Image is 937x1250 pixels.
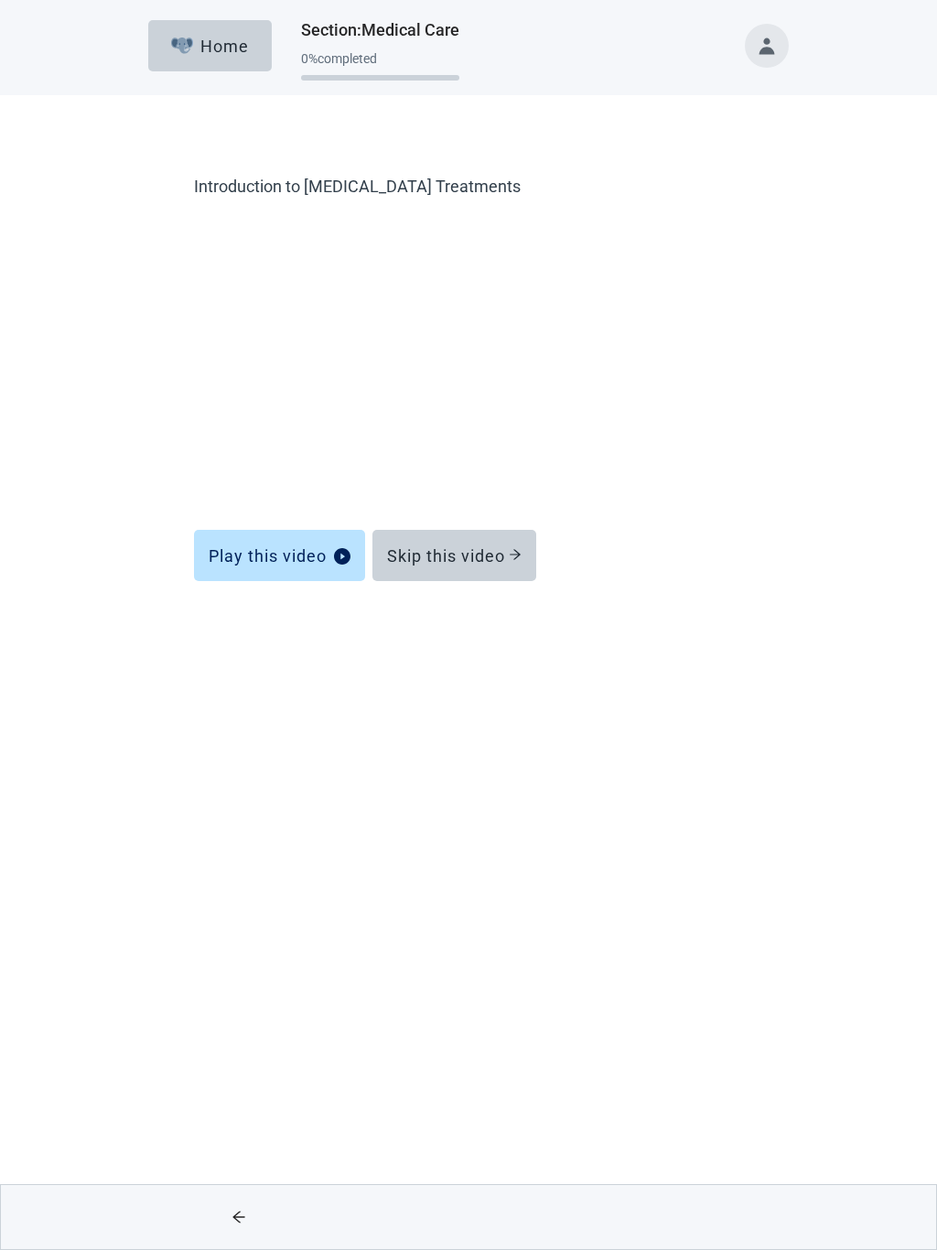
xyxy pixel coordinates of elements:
h1: Section : Medical Care [301,17,459,43]
div: Progress section [301,44,459,89]
button: Toggle account menu [745,24,789,68]
div: Skip this video [387,546,522,565]
iframe: Life Support Treatments [194,202,743,490]
button: Skip this video arrow-right [372,530,536,581]
span: arrow-right [509,548,522,561]
span: play-circle [334,548,350,565]
img: Elephant [171,38,194,54]
label: Introduction to [MEDICAL_DATA] Treatments [194,176,743,198]
div: Home [171,37,250,55]
div: 0 % completed [301,51,459,66]
button: ElephantHome [148,20,272,71]
span: arrow-left [204,1210,273,1224]
div: Play this video [209,546,350,565]
button: Play this videoplay-circle [194,530,365,581]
